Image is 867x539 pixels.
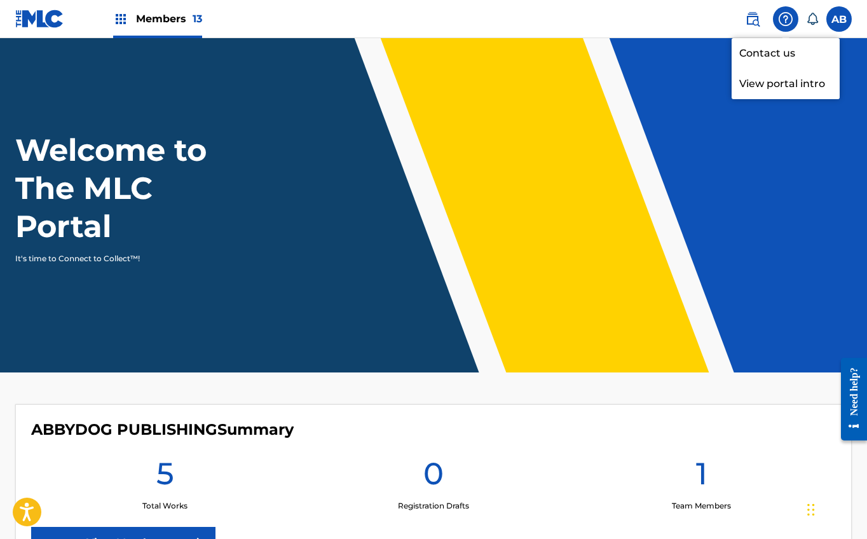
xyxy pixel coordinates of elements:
img: Top Rightsholders [113,11,128,27]
p: Total Works [142,500,188,512]
div: Drag [807,491,815,529]
h1: 5 [156,454,174,500]
img: MLC Logo [15,10,64,28]
a: Contact us [732,38,840,69]
span: Members [136,11,202,26]
img: help [778,11,793,27]
p: Registration Drafts [398,500,469,512]
h4: ABBYDOG PUBLISHING [31,420,294,439]
h1: 1 [696,454,707,500]
iframe: Resource Center [831,347,867,452]
h1: Welcome to The MLC Portal [15,131,253,245]
div: User Menu [826,6,852,32]
a: Public Search [740,6,765,32]
img: search [745,11,760,27]
div: Help [773,6,798,32]
h1: 0 [423,454,444,500]
span: 13 [193,13,202,25]
div: Notifications [806,13,819,25]
p: Team Members [672,500,731,512]
p: View portal intro [732,69,840,99]
iframe: Chat Widget [803,478,867,539]
p: It's time to Connect to Collect™! [15,253,236,264]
